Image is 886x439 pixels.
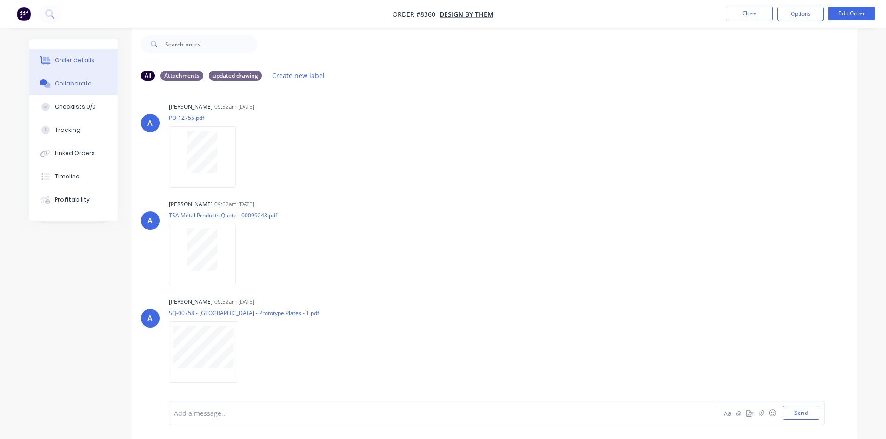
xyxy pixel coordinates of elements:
[141,71,155,81] div: All
[440,10,493,19] a: Design By Them
[267,69,330,82] button: Create new label
[55,172,80,181] div: Timeline
[777,7,824,21] button: Options
[29,72,118,95] button: Collaborate
[160,71,203,81] div: Attachments
[55,149,95,157] div: Linked Orders
[147,215,153,226] div: A
[29,165,118,188] button: Timeline
[209,71,262,81] div: updated drawing
[55,103,96,111] div: Checklists 0/0
[147,313,153,324] div: A
[165,35,257,53] input: Search notes...
[214,298,254,306] div: 09:52am [DATE]
[169,200,213,209] div: [PERSON_NAME]
[55,56,94,65] div: Order details
[393,10,440,19] span: Order #8360 -
[55,196,90,204] div: Profitability
[828,7,875,20] button: Edit Order
[17,7,31,21] img: Factory
[733,407,745,419] button: @
[783,406,819,420] button: Send
[29,188,118,211] button: Profitability
[147,118,153,129] div: A
[29,95,118,118] button: Checklists 0/0
[169,114,245,122] p: PO-12755.pdf
[55,126,80,134] div: Tracking
[169,298,213,306] div: [PERSON_NAME]
[29,118,118,142] button: Tracking
[767,407,778,419] button: ☺
[55,79,92,88] div: Collaborate
[726,7,773,20] button: Close
[169,211,277,219] p: TSA Metal Products Quote - 00099248.pdf
[722,407,733,419] button: Aa
[29,49,118,72] button: Order details
[169,103,213,111] div: [PERSON_NAME]
[29,142,118,165] button: Linked Orders
[214,103,254,111] div: 09:52am [DATE]
[214,200,254,209] div: 09:52am [DATE]
[169,309,319,317] p: SQ-00758 - [GEOGRAPHIC_DATA] - Prototype Plates - 1.pdf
